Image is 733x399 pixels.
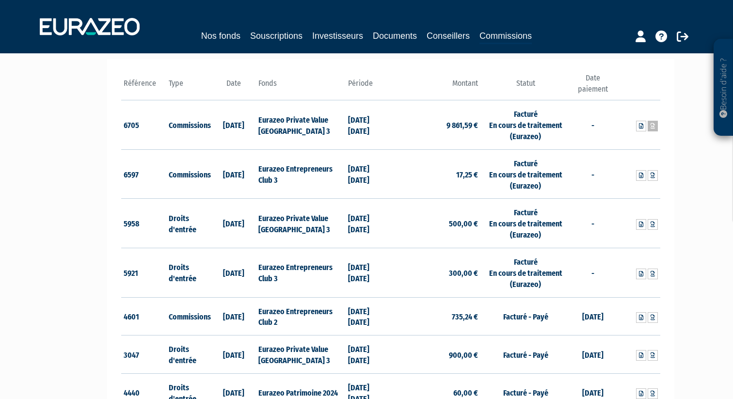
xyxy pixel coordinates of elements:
td: 4601 [121,297,166,335]
td: 3047 [121,335,166,374]
td: Facturé - Payé [480,297,570,335]
td: [DATE] [571,335,616,374]
td: Droits d'entrée [166,335,211,374]
td: [DATE] [DATE] [346,199,391,248]
td: 5958 [121,199,166,248]
td: 500,00 € [391,199,480,248]
td: Eurazeo Entrepreneurs Club 3 [256,149,346,199]
a: Commissions [479,29,532,44]
td: 900,00 € [391,335,480,374]
td: Facturé En cours de traitement (Eurazeo) [480,149,570,199]
td: 6705 [121,100,166,150]
th: Date [211,73,256,100]
a: Nos fonds [201,29,240,43]
td: Facturé En cours de traitement (Eurazeo) [480,248,570,297]
td: [DATE] [DATE] [346,100,391,150]
td: - [571,248,616,297]
td: Droits d'entrée [166,199,211,248]
td: [DATE] [211,100,256,150]
td: Eurazeo Entrepreneurs Club 2 [256,297,346,335]
img: 1732889491-logotype_eurazeo_blanc_rvb.png [40,18,140,35]
td: [DATE] [211,248,256,297]
th: Référence [121,73,166,100]
td: 6597 [121,149,166,199]
td: [DATE] [211,335,256,374]
td: Eurazeo Private Value [GEOGRAPHIC_DATA] 3 [256,100,346,150]
a: Conseillers [427,29,470,43]
td: [DATE] [211,149,256,199]
td: Commissions [166,297,211,335]
td: Facturé En cours de traitement (Eurazeo) [480,100,570,150]
td: 5921 [121,248,166,297]
td: 17,25 € [391,149,480,199]
th: Date paiement [571,73,616,100]
td: [DATE] [571,297,616,335]
p: Besoin d'aide ? [718,44,729,131]
th: Période [346,73,391,100]
td: [DATE] [DATE] [346,297,391,335]
th: Fonds [256,73,346,100]
td: - [571,100,616,150]
td: Eurazeo Private Value [GEOGRAPHIC_DATA] 3 [256,335,346,374]
td: Eurazeo Private Value [GEOGRAPHIC_DATA] 3 [256,199,346,248]
td: [DATE] [DATE] [346,248,391,297]
td: [DATE] [211,297,256,335]
td: 735,24 € [391,297,480,335]
td: Commissions [166,100,211,150]
td: 300,00 € [391,248,480,297]
a: Souscriptions [250,29,303,43]
td: [DATE] [DATE] [346,335,391,374]
th: Montant [391,73,480,100]
a: Documents [373,29,417,43]
td: [DATE] [DATE] [346,149,391,199]
td: Droits d'entrée [166,248,211,297]
th: Statut [480,73,570,100]
a: Investisseurs [312,29,363,43]
td: [DATE] [211,199,256,248]
td: Facturé En cours de traitement (Eurazeo) [480,199,570,248]
td: 9 861,59 € [391,100,480,150]
td: - [571,149,616,199]
td: Eurazeo Entrepreneurs Club 3 [256,248,346,297]
td: Facturé - Payé [480,335,570,374]
td: Commissions [166,149,211,199]
td: - [571,199,616,248]
th: Type [166,73,211,100]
